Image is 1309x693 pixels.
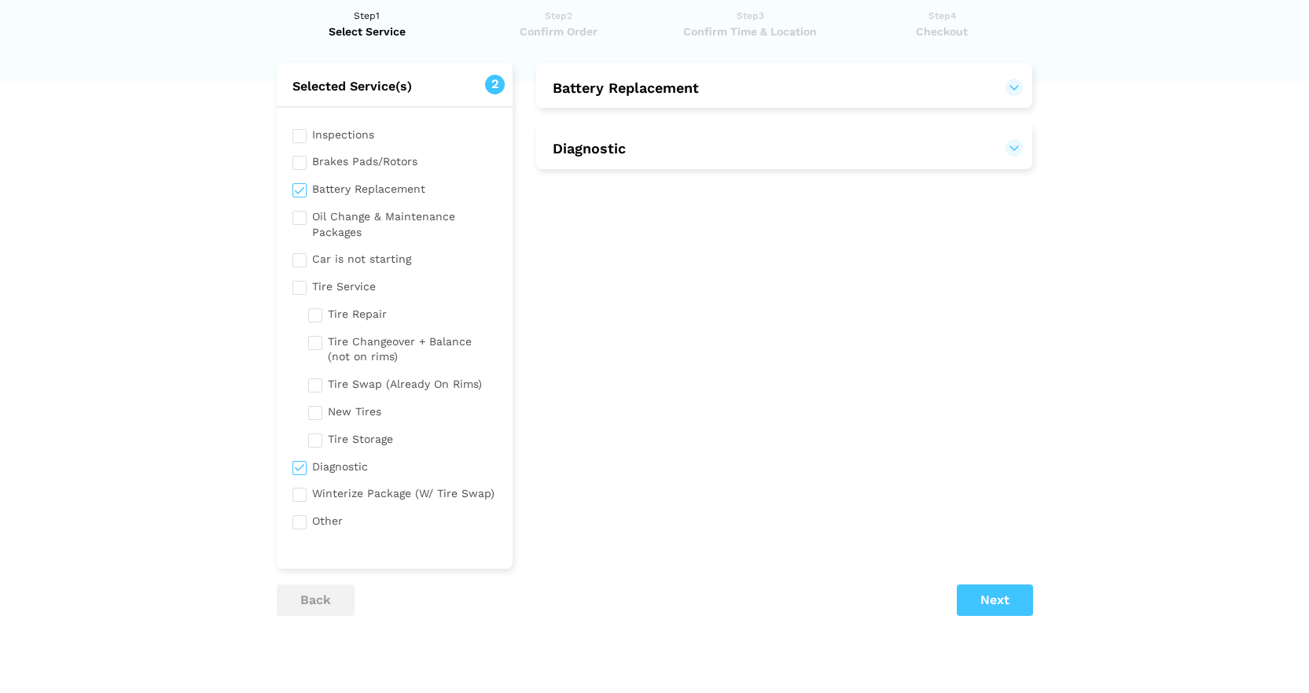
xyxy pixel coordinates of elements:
[851,24,1033,39] span: Checkout
[468,8,649,39] a: Step2
[552,79,1017,98] button: Battery Replacement
[277,79,513,94] h2: Selected Service(s)
[277,584,355,616] button: back
[660,8,841,39] a: Step3
[660,24,841,39] span: Confirm Time & Location
[957,584,1033,616] button: Next
[552,139,1017,158] button: Diagnostic
[468,24,649,39] span: Confirm Order
[485,75,505,94] span: 2
[851,8,1033,39] a: Step4
[277,24,458,39] span: Select Service
[277,8,458,39] a: Step1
